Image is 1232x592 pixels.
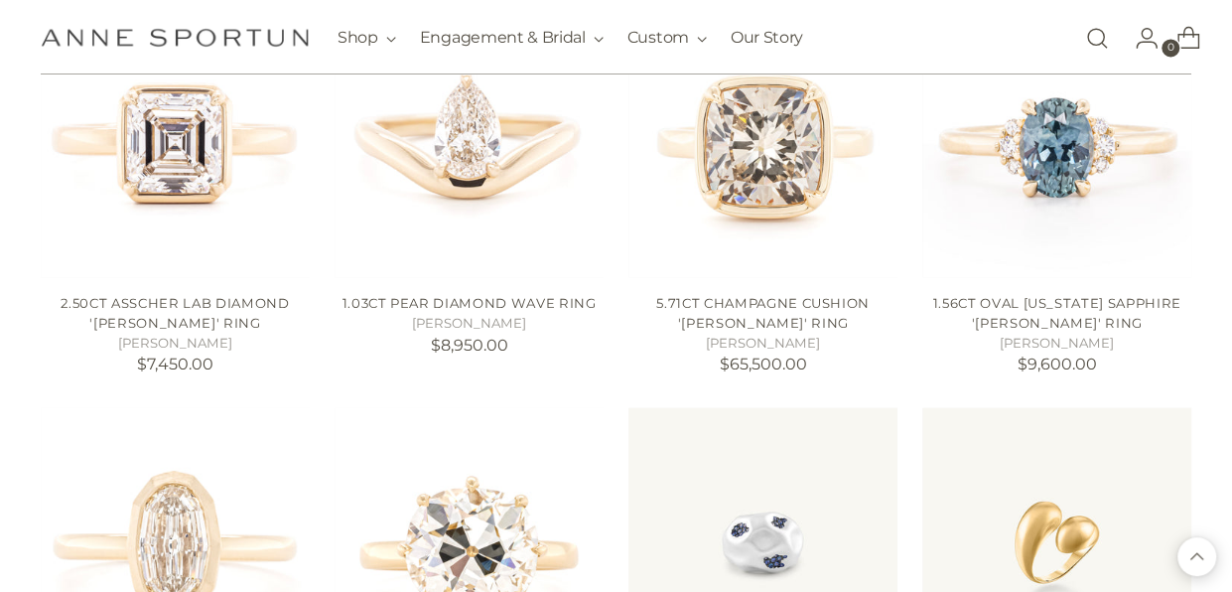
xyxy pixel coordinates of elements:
a: Go to the account page [1119,18,1159,58]
h5: [PERSON_NAME] [922,333,1191,353]
button: Custom [627,16,707,60]
a: Open cart modal [1161,18,1200,58]
a: 1.03ct Pear Diamond Wave Ring [342,294,596,310]
h5: [PERSON_NAME] [41,333,310,353]
h5: [PERSON_NAME] [628,333,897,353]
span: $8,950.00 [430,335,507,354]
span: 0 [1162,39,1179,57]
h5: [PERSON_NAME] [335,313,604,333]
a: Open search modal [1077,18,1117,58]
span: $7,450.00 [137,354,213,372]
a: 1.56ct Oval Montana Sapphire 'Kathleen' Ring [922,8,1191,277]
button: Engagement & Bridal [420,16,604,60]
a: 2.50ct Asscher Lab Diamond '[PERSON_NAME]' Ring [61,294,289,330]
a: 1.03ct Pear Diamond Wave Ring [335,8,604,277]
button: Shop [338,16,396,60]
a: 1.56ct Oval [US_STATE] Sapphire '[PERSON_NAME]' Ring [932,294,1180,330]
a: 2.50ct Asscher Lab Diamond 'Haley' Ring [41,8,310,277]
span: $65,500.00 [720,354,807,372]
span: $9,600.00 [1018,354,1097,372]
a: Our Story [731,16,803,60]
button: Back to top [1177,537,1216,576]
a: 5.71ct Champagne Cushion '[PERSON_NAME]' Ring [656,294,870,330]
a: Anne Sportun Fine Jewellery [41,28,309,47]
a: 5.71ct Champagne Cushion 'Haley' Ring [628,8,897,277]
